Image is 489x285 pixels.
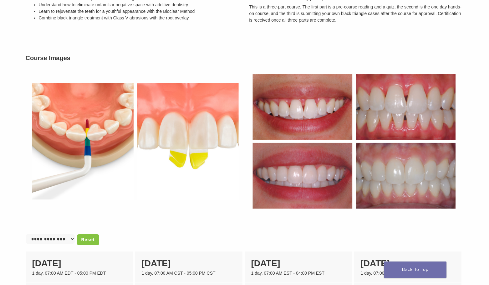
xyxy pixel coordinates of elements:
h3: Course Images [26,53,464,63]
li: Combine black triangle treatment with Class V abrasions with the root overlay [39,15,240,21]
a: Reset [77,234,99,245]
div: 1 day, 07:00 AM CST - 05:00 PM CST [142,270,236,277]
div: [DATE] [361,257,455,270]
div: [DATE] [32,257,126,270]
li: Understand how to eliminate unfamiliar negative space with additive dentistry [39,2,240,8]
div: 1 day, 07:00 AM EDT - 05:00 PM EDT [32,270,126,277]
div: 1 day, 07:00 AM EST - 04:00 PM EST [251,270,345,277]
div: [DATE] [142,257,236,270]
div: 1 day, 07:00 AM CST - 05:00 PM CST [361,270,455,277]
li: Learn to rejuvenate the teeth for a youthful appearance with the Bioclear Method [39,8,240,15]
a: Back To Top [384,262,446,278]
div: [DATE] [251,257,345,270]
p: This is a three-part course. The first part is a pre-course reading and a quiz, the second is the... [249,4,464,23]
